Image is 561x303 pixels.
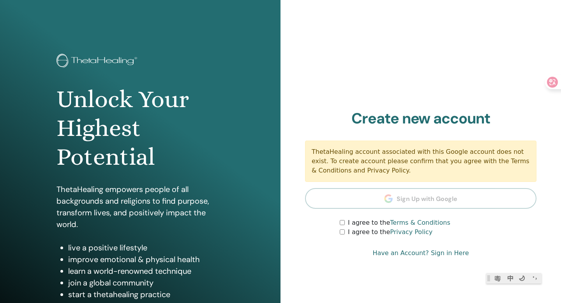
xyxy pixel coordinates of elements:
p: ThetaHealing empowers people of all backgrounds and religions to find purpose, transform lives, a... [56,183,224,230]
li: learn a world-renowned technique [68,265,224,277]
a: Terms & Conditions [390,219,450,226]
a: Have an Account? Sign in Here [372,248,469,258]
li: live a positive lifestyle [68,242,224,254]
h1: Unlock Your Highest Potential [56,85,224,172]
a: Privacy Policy [390,228,432,236]
h2: Create new account [305,110,536,128]
li: improve emotional & physical health [68,254,224,265]
li: join a global community [68,277,224,289]
li: start a thetahealing practice [68,289,224,300]
label: I agree to the [348,227,432,237]
label: I agree to the [348,218,450,227]
div: ThetaHealing account associated with this Google account does not exist. To create account please... [305,141,536,182]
